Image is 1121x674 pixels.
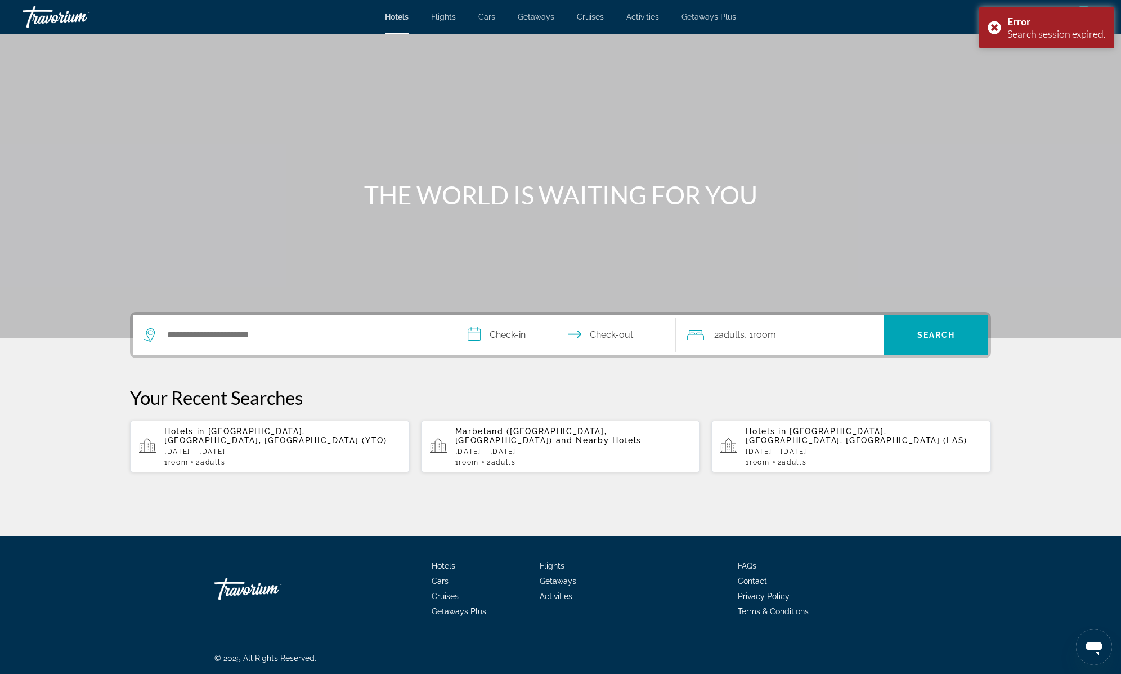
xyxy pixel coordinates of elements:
[746,458,769,466] span: 1
[753,329,776,340] span: Room
[738,561,756,570] a: FAQs
[1076,629,1112,665] iframe: Button to launch messaging window
[164,427,205,436] span: Hotels in
[421,420,701,473] button: Marbeland ([GEOGRAPHIC_DATA], [GEOGRAPHIC_DATA]) and Nearby Hotels[DATE] - [DATE]1Room2Adults
[455,448,692,456] p: [DATE] - [DATE]
[164,448,401,456] p: [DATE] - [DATE]
[782,458,806,466] span: Adults
[714,327,745,343] span: 2
[214,572,327,606] a: Go Home
[478,12,495,21] a: Cars
[130,386,991,409] p: Your Recent Searches
[200,458,225,466] span: Adults
[711,420,991,473] button: Hotels in [GEOGRAPHIC_DATA], [GEOGRAPHIC_DATA], [GEOGRAPHIC_DATA] (LAS)[DATE] - [DATE]1Room2Adults
[518,12,554,21] a: Getaways
[432,607,486,616] a: Getaways Plus
[214,654,316,663] span: © 2025 All Rights Reserved.
[459,458,479,466] span: Room
[456,315,676,355] button: Select check in and out date
[431,12,456,21] a: Flights
[750,458,770,466] span: Room
[133,315,988,355] div: Search widget
[778,458,807,466] span: 2
[385,12,409,21] a: Hotels
[166,327,439,343] input: Search hotel destination
[1007,28,1106,40] div: Search session expired.
[540,592,572,601] a: Activities
[917,331,956,340] span: Search
[681,12,736,21] a: Getaways Plus
[349,180,772,209] h1: THE WORLD IS WAITING FOR YOU
[556,436,642,445] span: and Nearby Hotels
[432,561,455,570] a: Hotels
[432,592,459,601] a: Cruises
[432,577,449,586] a: Cars
[130,420,410,473] button: Hotels in [GEOGRAPHIC_DATA], [GEOGRAPHIC_DATA], [GEOGRAPHIC_DATA] (YTO)[DATE] - [DATE]1Room2Adults
[746,427,786,436] span: Hotels in
[746,448,982,456] p: [DATE] - [DATE]
[168,458,189,466] span: Room
[676,315,884,355] button: Travelers: 2 adults, 0 children
[738,577,767,586] a: Contact
[164,458,188,466] span: 1
[487,458,516,466] span: 2
[540,577,576,586] a: Getaways
[1069,5,1098,29] button: User Menu
[738,592,790,601] a: Privacy Policy
[884,315,988,355] button: Search
[540,561,564,570] a: Flights
[626,12,659,21] a: Activities
[196,458,225,466] span: 2
[745,327,776,343] span: , 1
[1007,15,1106,28] div: Error
[164,427,387,445] span: [GEOGRAPHIC_DATA], [GEOGRAPHIC_DATA], [GEOGRAPHIC_DATA] (YTO)
[455,427,607,445] span: Marbeland ([GEOGRAPHIC_DATA], [GEOGRAPHIC_DATA])
[23,2,135,32] a: Travorium
[491,458,516,466] span: Adults
[577,12,604,21] a: Cruises
[746,427,967,445] span: [GEOGRAPHIC_DATA], [GEOGRAPHIC_DATA], [GEOGRAPHIC_DATA] (LAS)
[719,329,745,340] span: Adults
[455,458,479,466] span: 1
[738,607,809,616] a: Terms & Conditions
